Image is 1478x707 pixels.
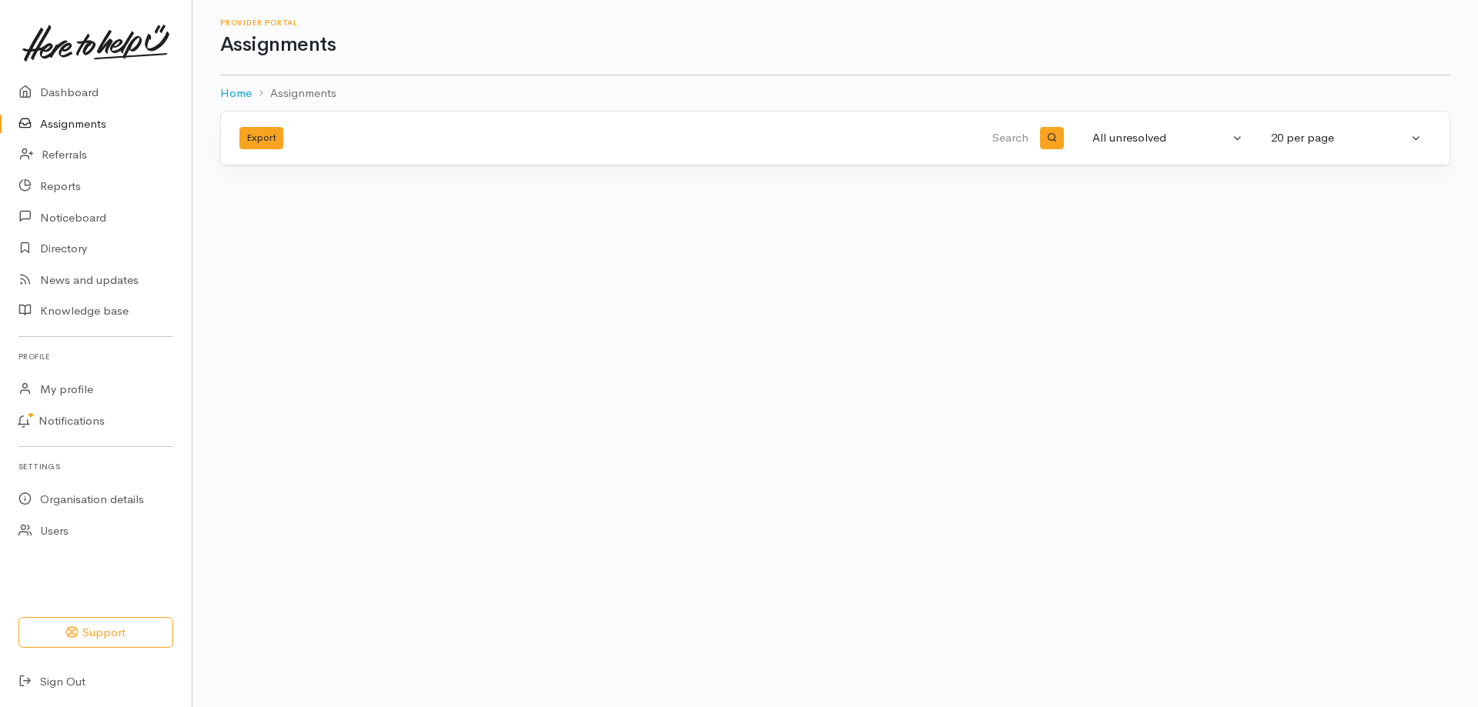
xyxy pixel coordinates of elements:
[661,120,1032,157] input: Search
[220,85,252,102] a: Home
[1262,123,1431,153] button: 20 per page
[220,18,1450,27] h6: Provider Portal
[220,75,1450,112] nav: breadcrumb
[1092,129,1229,147] div: All unresolved
[18,346,173,367] h6: Profile
[1083,123,1252,153] button: All unresolved
[1271,129,1408,147] div: 20 per page
[220,34,1450,56] h1: Assignments
[18,617,173,649] button: Support
[252,85,336,102] li: Assignments
[239,127,283,149] button: Export
[18,456,173,477] h6: Settings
